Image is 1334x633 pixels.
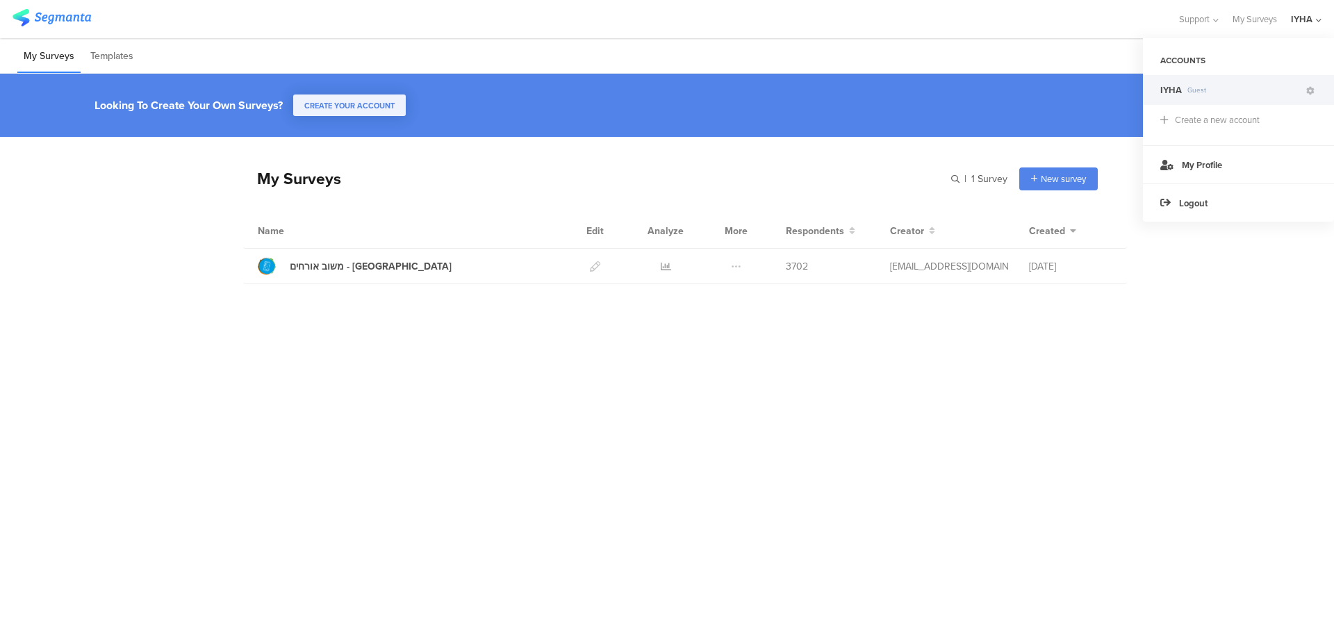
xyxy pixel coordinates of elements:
[290,259,452,274] div: משוב אורחים - עין גדי
[258,224,341,238] div: Name
[1143,49,1334,72] div: ACCOUNTS
[1029,224,1076,238] button: Created
[1291,13,1312,26] div: IYHA
[962,172,969,186] span: |
[13,9,91,26] img: segmanta logo
[94,97,283,113] div: Looking To Create Your Own Surveys?
[786,224,855,238] button: Respondents
[258,257,452,275] a: משוב אורחים - [GEOGRAPHIC_DATA]
[971,172,1007,186] span: 1 Survey
[84,40,140,73] li: Templates
[1029,224,1065,238] span: Created
[1179,197,1208,210] span: Logout
[721,213,751,248] div: More
[890,224,924,238] span: Creator
[1175,113,1260,126] div: Create a new account
[1179,13,1210,26] span: Support
[890,259,1008,274] div: ofir@iyha.org.il
[645,213,686,248] div: Analyze
[580,213,610,248] div: Edit
[304,100,395,111] span: CREATE YOUR ACCOUNT
[1182,85,1304,95] span: Guest
[1041,172,1086,186] span: New survey
[1143,145,1334,183] a: My Profile
[786,259,808,274] span: 3702
[243,167,341,190] div: My Surveys
[17,40,81,73] li: My Surveys
[293,94,406,116] button: CREATE YOUR ACCOUNT
[890,224,935,238] button: Creator
[1160,83,1182,97] span: IYHA
[1029,259,1112,274] div: [DATE]
[786,224,844,238] span: Respondents
[1182,158,1222,172] span: My Profile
